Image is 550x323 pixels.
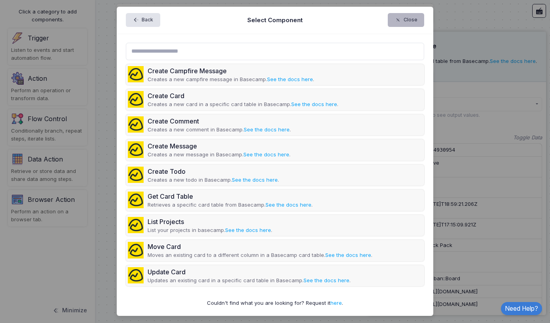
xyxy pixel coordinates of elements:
[148,151,290,159] p: Creates a new message in Basecamp. .
[148,176,279,184] p: Creates a new todo in Basecamp. .
[126,299,425,307] div: Couldn't find what you are looking for? Request it .
[330,300,342,306] a: here
[126,13,160,27] button: Back
[148,141,290,151] div: Create Message
[244,126,290,133] a: See the docs here
[148,167,279,176] div: Create Todo
[148,66,314,76] div: Create Campfire Message
[148,242,372,251] div: Move Card
[148,251,372,259] p: Moves an existing card to a different column in a Basecamp card table. .
[267,76,313,82] a: See the docs here
[128,91,144,107] img: basecamp.png
[148,76,314,84] p: Creates a new campfire message in Basecamp. .
[148,277,351,285] p: Updates an existing card in a specific card table in Basecamp. .
[388,13,425,27] button: Close
[148,91,338,101] div: Create Card
[148,217,272,226] div: List Projects
[148,192,313,201] div: Get Card Table
[303,277,349,283] a: See the docs here
[243,151,289,158] a: See the docs here
[128,242,144,258] img: basecamp.png
[128,217,144,233] img: basecamp.png
[232,177,278,183] a: See the docs here
[148,201,313,209] p: Retrieves a specific card table from Basecamp. .
[128,141,144,158] img: basecamp.png
[128,192,144,208] img: basecamp.png
[291,101,337,107] a: See the docs here
[148,126,291,134] p: Creates a new comment in Basecamp. .
[128,267,144,283] img: basecamp.png
[148,116,291,126] div: Create Comment
[148,267,351,277] div: Update Card
[128,167,144,183] img: basecamp.png
[247,16,303,25] h5: Select Component
[266,201,311,208] a: See the docs here
[148,226,272,234] p: List your projects in basecamp. .
[128,66,144,82] img: basecamp.png
[325,252,371,258] a: See the docs here
[148,101,338,108] p: Creates a new card in a specific card table in Basecamp. .
[128,116,144,133] img: basecamp.png
[225,227,271,233] a: See the docs here
[501,302,542,315] a: Need Help?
